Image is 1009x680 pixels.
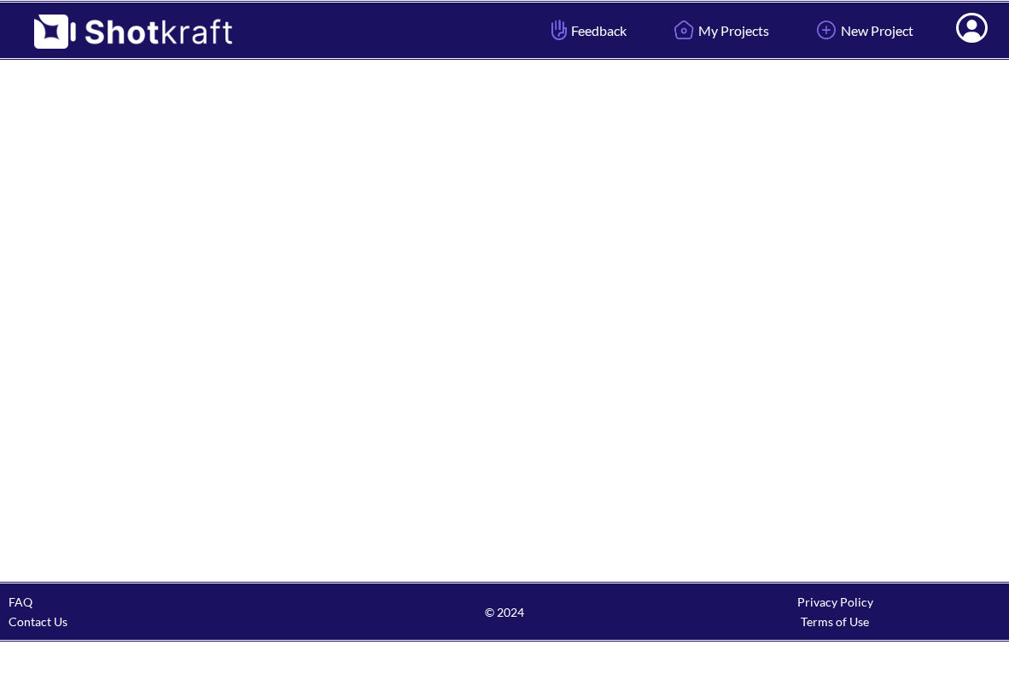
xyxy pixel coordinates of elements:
[547,15,571,44] img: Hand Icon
[547,21,627,40] span: Feedback
[812,15,841,44] img: Add Icon
[9,595,32,609] a: FAQ
[9,614,67,629] a: Contact Us
[339,602,669,622] span: © 2024
[670,612,1000,631] div: Terms of Use
[799,8,926,53] a: New Project
[670,592,1000,612] div: Privacy Policy
[656,8,782,53] a: My Projects
[669,15,698,44] img: Home Icon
